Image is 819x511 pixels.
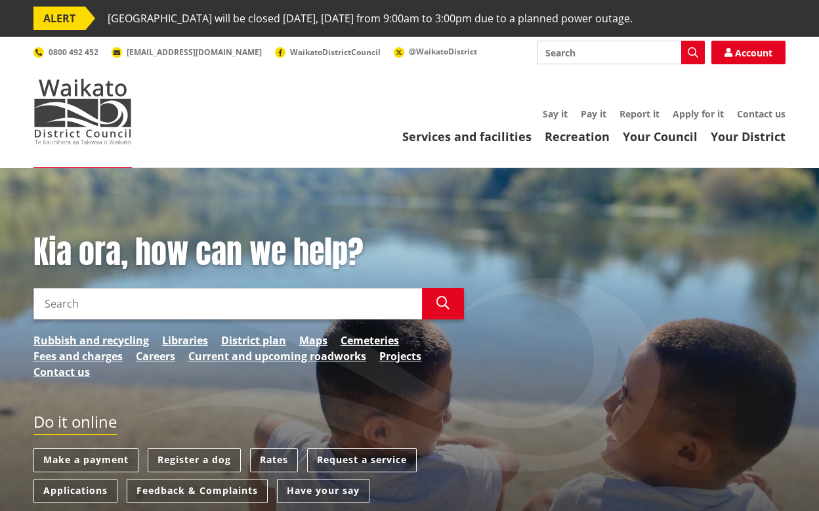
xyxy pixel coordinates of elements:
a: Services and facilities [402,129,532,144]
a: Make a payment [33,448,138,472]
a: Feedback & Complaints [127,479,268,503]
input: Search input [33,288,422,319]
a: WaikatoDistrictCouncil [275,47,381,58]
a: Pay it [581,108,606,120]
a: Say it [543,108,568,120]
a: @WaikatoDistrict [394,46,477,57]
h1: Kia ora, how can we help? [33,234,464,272]
span: @WaikatoDistrict [409,46,477,57]
a: Libraries [162,333,208,348]
a: Cemeteries [341,333,399,348]
span: WaikatoDistrictCouncil [290,47,381,58]
img: Waikato District Council - Te Kaunihera aa Takiwaa o Waikato [33,79,132,144]
a: Fees and charges [33,348,123,364]
a: Apply for it [673,108,724,120]
a: Maps [299,333,327,348]
input: Search input [537,41,705,64]
a: Request a service [307,448,417,472]
a: Applications [33,479,117,503]
a: Your District [711,129,786,144]
span: 0800 492 452 [49,47,98,58]
a: Rates [250,448,298,472]
a: Register a dog [148,448,241,472]
a: Contact us [33,364,90,380]
a: Recreation [545,129,610,144]
a: Have your say [277,479,369,503]
span: ALERT [33,7,85,30]
h2: Do it online [33,413,117,436]
a: Current and upcoming roadworks [188,348,366,364]
a: Your Council [623,129,698,144]
a: 0800 492 452 [33,47,98,58]
a: [EMAIL_ADDRESS][DOMAIN_NAME] [112,47,262,58]
a: Careers [136,348,175,364]
span: [EMAIL_ADDRESS][DOMAIN_NAME] [127,47,262,58]
a: Rubbish and recycling [33,333,149,348]
a: Contact us [737,108,786,120]
a: Projects [379,348,421,364]
span: [GEOGRAPHIC_DATA] will be closed [DATE], [DATE] from 9:00am to 3:00pm due to a planned power outage. [108,7,633,30]
a: Account [711,41,786,64]
a: Report it [619,108,660,120]
a: District plan [221,333,286,348]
